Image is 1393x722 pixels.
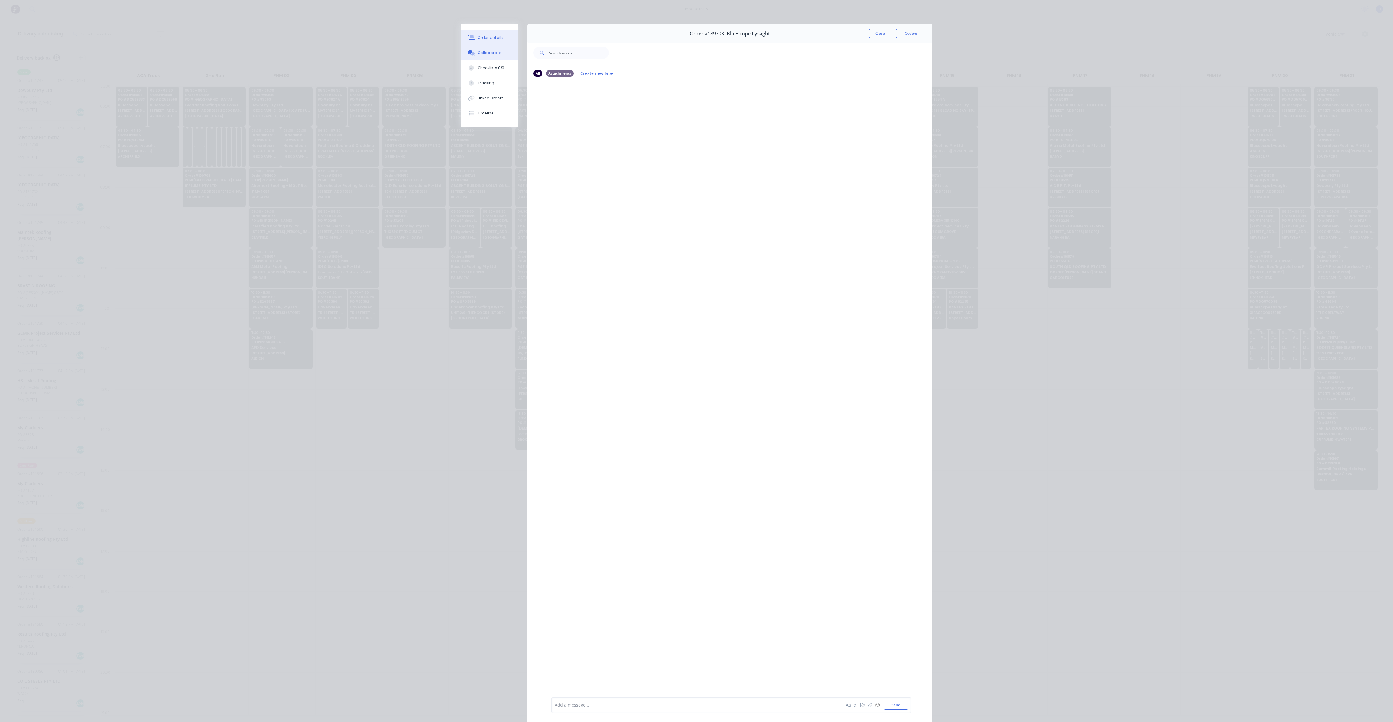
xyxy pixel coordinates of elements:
[690,31,727,37] span: Order #189703 -
[546,70,574,77] div: Attachments
[874,701,881,709] button: ☺
[461,30,518,45] button: Order details
[478,50,502,56] div: Collaborate
[461,45,518,60] button: Collaborate
[478,65,504,71] div: Checklists 0/0
[869,29,891,38] button: Close
[461,60,518,76] button: Checklists 0/0
[478,35,503,40] div: Order details
[461,91,518,106] button: Linked Orders
[845,701,852,709] button: Aa
[549,47,609,59] input: Search notes...
[461,76,518,91] button: Tracking
[577,69,618,77] button: Create new label
[461,106,518,121] button: Timeline
[533,70,542,77] div: All
[896,29,926,38] button: Options
[727,31,770,37] span: Bluescope Lysaght
[884,701,908,710] button: Send
[478,95,504,101] div: Linked Orders
[478,80,494,86] div: Tracking
[478,111,494,116] div: Timeline
[852,701,859,709] button: @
